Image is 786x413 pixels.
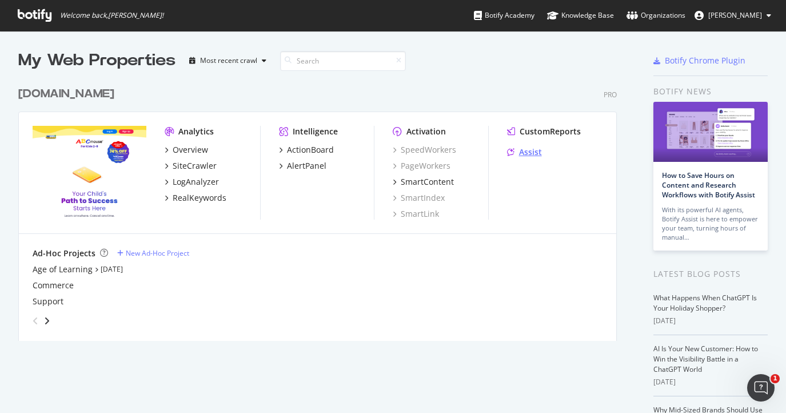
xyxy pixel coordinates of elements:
div: Activation [406,126,446,137]
a: [DATE] [101,264,123,274]
div: [DATE] [653,316,768,326]
div: New Ad-Hoc Project [126,248,189,258]
input: Search [280,51,406,71]
a: How to Save Hours on Content and Research Workflows with Botify Assist [662,170,755,200]
a: CustomReports [507,126,581,137]
div: AlertPanel [287,160,326,172]
a: AI Is Your New Customer: How to Win the Visibility Battle in a ChatGPT World [653,344,758,374]
a: Age of Learning [33,264,93,275]
img: www.abcmouse.com [33,126,146,217]
div: Overview [173,144,208,156]
span: 1 [771,374,780,383]
a: [DOMAIN_NAME] [18,86,119,102]
div: CustomReports [520,126,581,137]
span: Liz Russell [708,10,762,20]
div: angle-left [28,312,43,330]
div: My Web Properties [18,49,175,72]
div: [DOMAIN_NAME] [18,86,114,102]
a: Support [33,296,63,307]
div: LogAnalyzer [173,176,219,188]
div: Botify Academy [474,10,534,21]
button: [PERSON_NAME] [685,6,780,25]
div: ActionBoard [287,144,334,156]
div: Knowledge Base [547,10,614,21]
div: Latest Blog Posts [653,268,768,280]
div: Analytics [178,126,214,137]
a: RealKeywords [165,192,226,204]
a: Botify Chrome Plugin [653,55,745,66]
div: Ad-Hoc Projects [33,248,95,259]
div: RealKeywords [173,192,226,204]
img: How to Save Hours on Content and Research Workflows with Botify Assist [653,102,768,162]
a: Commerce [33,280,74,291]
div: Organizations [627,10,685,21]
div: Assist [519,146,542,158]
div: angle-right [43,315,51,327]
div: SmartContent [401,176,454,188]
div: [DATE] [653,377,768,387]
a: SpeedWorkers [393,144,456,156]
a: PageWorkers [393,160,450,172]
div: Botify Chrome Plugin [665,55,745,66]
a: What Happens When ChatGPT Is Your Holiday Shopper? [653,293,757,313]
a: SmartIndex [393,192,445,204]
div: Pro [604,90,617,100]
div: With its powerful AI agents, Botify Assist is here to empower your team, turning hours of manual… [662,205,759,242]
span: Welcome back, [PERSON_NAME] ! [60,11,163,20]
a: New Ad-Hoc Project [117,248,189,258]
a: Assist [507,146,542,158]
a: Overview [165,144,208,156]
iframe: Intercom live chat [747,374,775,402]
div: grid [18,72,626,341]
a: SiteCrawler [165,160,217,172]
div: Botify news [653,85,768,98]
a: LogAnalyzer [165,176,219,188]
div: Most recent crawl [200,57,257,64]
div: Intelligence [293,126,338,137]
div: SiteCrawler [173,160,217,172]
button: Most recent crawl [185,51,271,70]
a: SmartLink [393,208,439,220]
a: SmartContent [393,176,454,188]
a: ActionBoard [279,144,334,156]
a: AlertPanel [279,160,326,172]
